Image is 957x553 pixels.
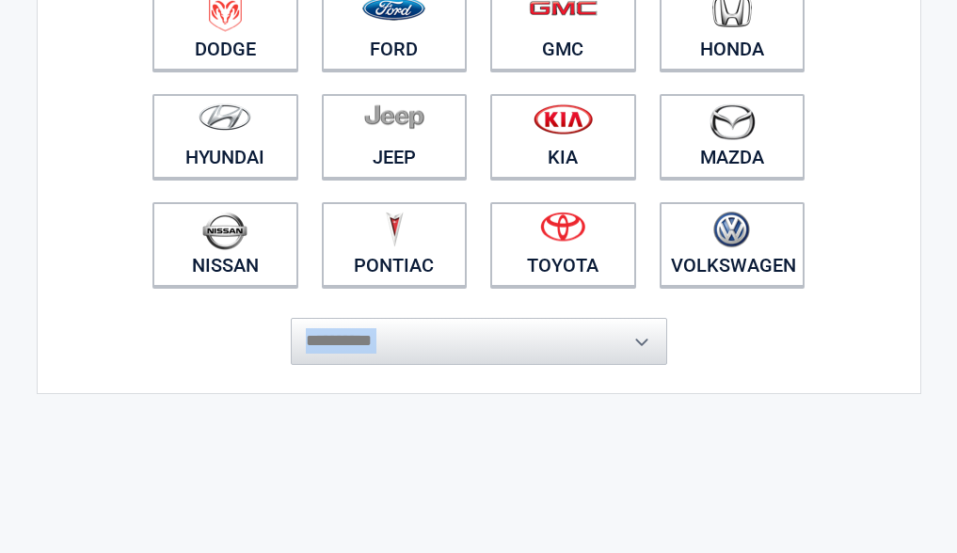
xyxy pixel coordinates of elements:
a: Volkswagen [660,202,805,287]
img: pontiac [385,212,404,247]
a: Kia [490,94,636,179]
img: jeep [364,103,424,130]
img: volkswagen [713,212,750,248]
img: kia [534,103,593,134]
img: toyota [540,212,585,242]
a: Nissan [152,202,298,287]
img: nissan [202,212,247,250]
img: mazda [709,103,756,140]
a: Mazda [660,94,805,179]
a: Toyota [490,202,636,287]
img: hyundai [199,103,251,131]
a: Jeep [322,94,468,179]
a: Pontiac [322,202,468,287]
a: Hyundai [152,94,298,179]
